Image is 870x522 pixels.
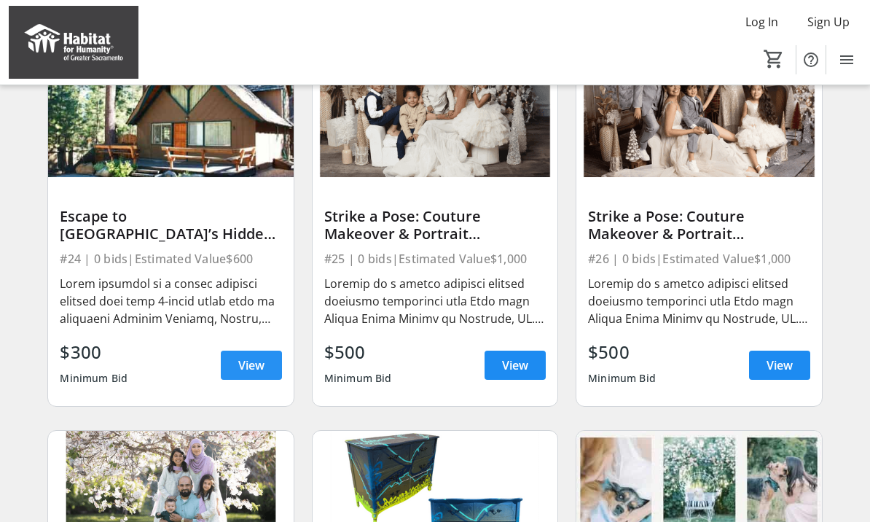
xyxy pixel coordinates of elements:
img: Habitat for Humanity of Greater Sacramento's Logo [9,6,138,79]
button: Menu [832,45,861,74]
span: Sign Up [807,13,850,31]
span: Log In [745,13,778,31]
div: #25 | 0 bids | Estimated Value $1,000 [324,249,546,269]
div: Minimum Bid [60,365,128,391]
div: Strike a Pose: Couture Makeover & Portrait Experience in the Bay Area #2 [588,208,810,243]
button: Sign Up [796,10,861,34]
div: $500 [324,339,392,365]
a: View [485,351,546,380]
div: $500 [588,339,656,365]
button: Log In [734,10,790,34]
button: Help [796,45,826,74]
div: Loremip do s ametco adipisci elitsed doeiusmo temporinci utla Etdo magn Aliqua Enima Minimv qu No... [324,275,546,327]
div: #24 | 0 bids | Estimated Value $600 [60,249,281,269]
span: View [502,357,528,374]
div: Minimum Bid [588,365,656,391]
button: Cart [761,46,787,72]
div: Escape to [GEOGRAPHIC_DATA]’s Hidden Gem [60,208,281,243]
span: View [767,357,793,374]
img: Escape to Lake Tahoe’s Hidden Gem [48,39,293,177]
img: Strike a Pose: Couture Makeover & Portrait Experience in the Bay Area #2 [576,39,821,177]
div: Loremip do s ametco adipisci elitsed doeiusmo temporinci utla Etdo magn Aliqua Enima Minimv qu No... [588,275,810,327]
div: $300 [60,339,128,365]
a: View [749,351,810,380]
img: Strike a Pose: Couture Makeover & Portrait Experience in the Bay Area #1 [313,39,557,177]
div: #26 | 0 bids | Estimated Value $1,000 [588,249,810,269]
div: Strike a Pose: Couture Makeover & Portrait Experience in the Bay Area #1 [324,208,546,243]
div: Lorem ipsumdol si a consec adipisci elitsed doei temp 4-incid utlab etdo ma aliquaeni Adminim Ven... [60,275,281,327]
div: Minimum Bid [324,365,392,391]
a: View [221,351,282,380]
span: View [238,357,264,374]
